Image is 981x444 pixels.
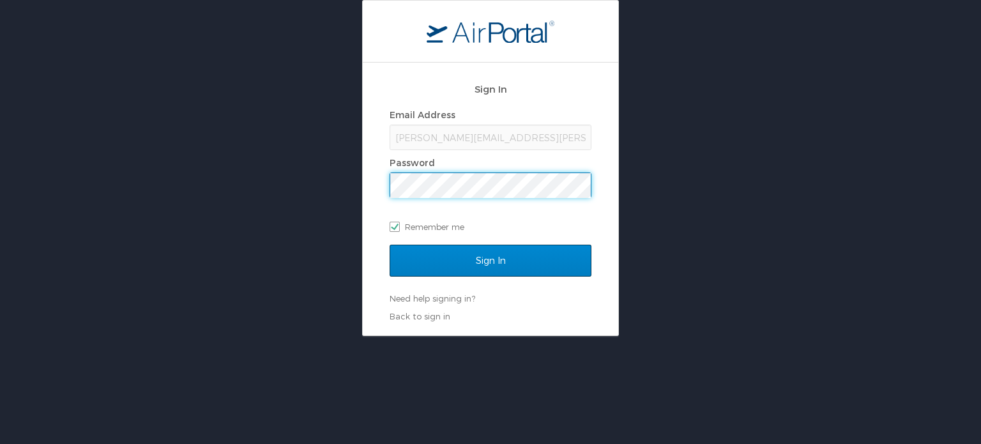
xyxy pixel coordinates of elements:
[390,293,475,303] a: Need help signing in?
[390,157,435,168] label: Password
[390,311,450,321] a: Back to sign in
[390,217,591,236] label: Remember me
[390,82,591,96] h2: Sign In
[390,245,591,277] input: Sign In
[427,20,554,43] img: logo
[390,109,455,120] label: Email Address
